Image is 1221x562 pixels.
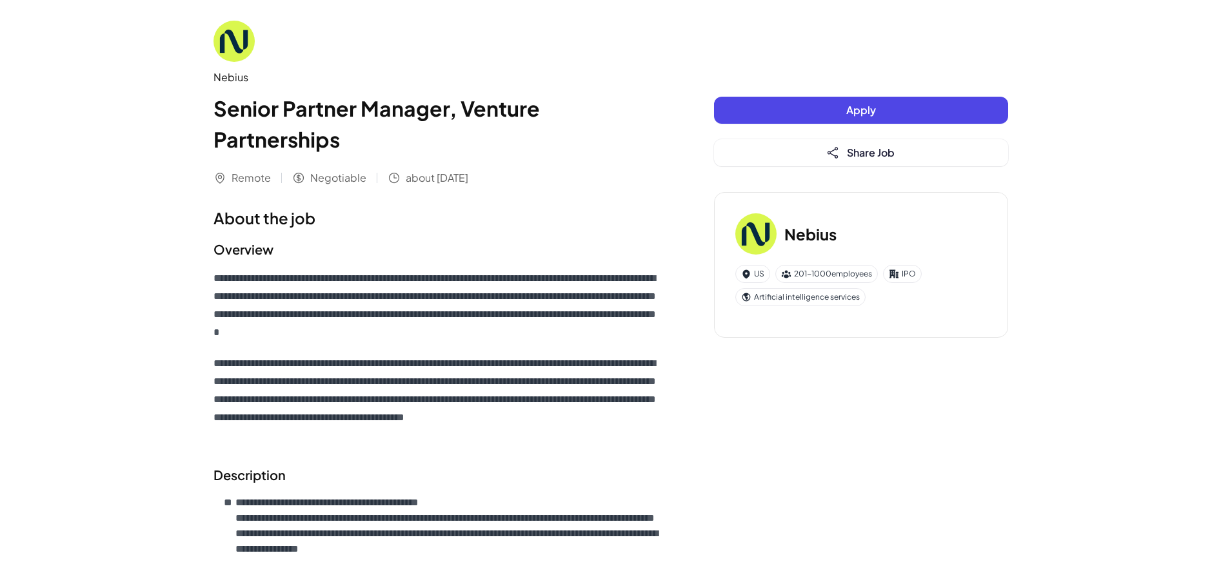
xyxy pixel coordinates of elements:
h2: Overview [213,240,662,259]
h3: Nebius [784,222,837,246]
span: Negotiable [310,170,366,186]
span: Share Job [847,146,895,159]
div: US [735,265,770,283]
h1: Senior Partner Manager, Venture Partnerships [213,93,662,155]
h1: About the job [213,206,662,229]
img: Ne [735,213,777,255]
img: Ne [213,21,255,62]
div: Artificial intelligence services [735,288,866,306]
div: Nebius [213,70,662,85]
button: Apply [714,97,1008,124]
button: Share Job [714,139,1008,166]
span: Remote [232,170,271,186]
span: Apply [846,103,876,117]
h2: Description [213,465,662,485]
div: IPO [883,265,922,283]
div: 201-1000 employees [775,265,878,283]
span: about [DATE] [406,170,468,186]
